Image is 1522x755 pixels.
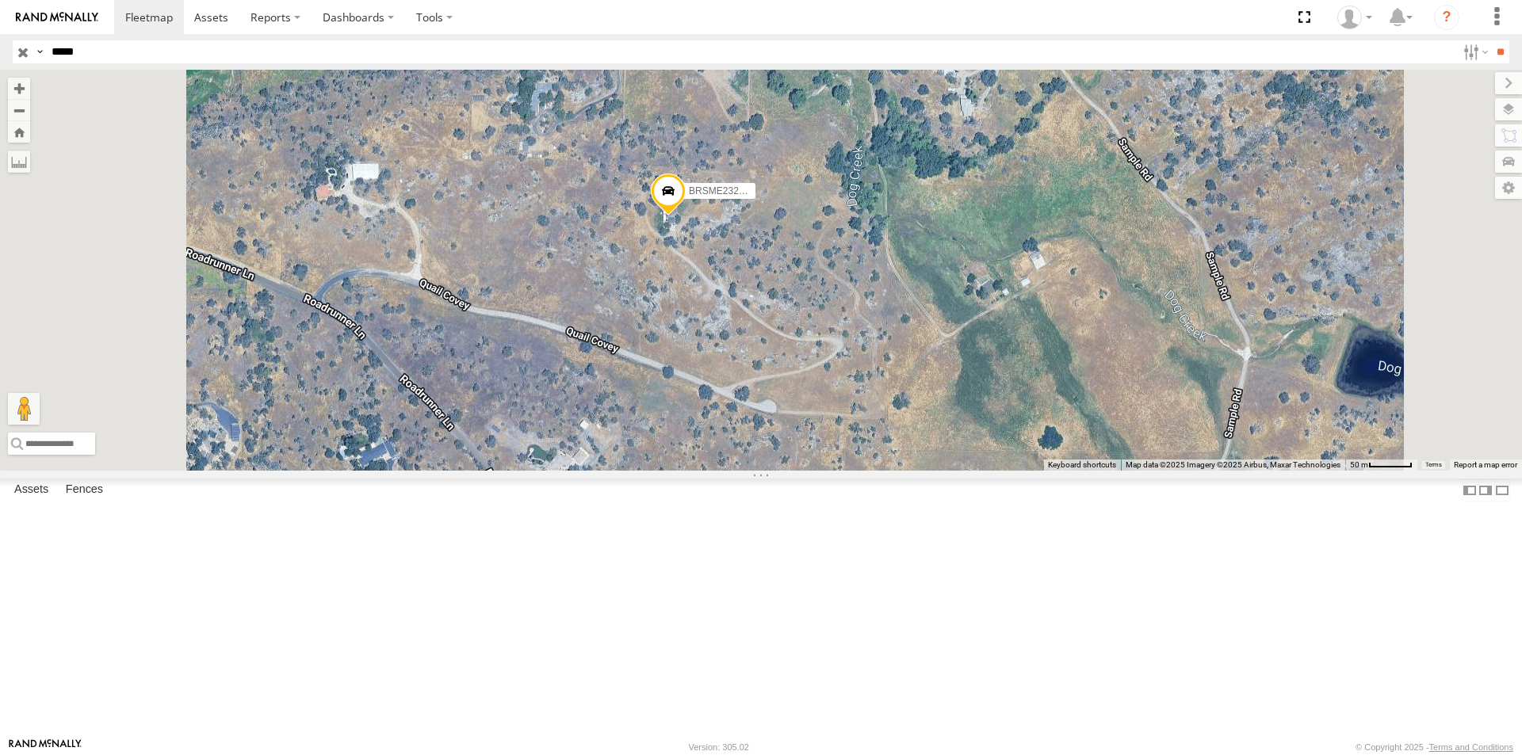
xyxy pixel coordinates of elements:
span: BRSME23222729081950 [689,185,797,196]
button: Drag Pegman onto the map to open Street View [8,393,40,425]
a: Terms and Conditions [1429,742,1513,752]
button: Zoom out [8,99,30,121]
button: Zoom in [8,78,30,99]
label: Hide Summary Table [1494,479,1510,501]
span: 50 m [1350,460,1368,469]
a: Terms [1425,461,1442,467]
div: © Copyright 2025 - [1356,742,1513,752]
label: Dock Summary Table to the Left [1462,479,1478,501]
label: Assets [6,479,56,501]
span: Map data ©2025 Imagery ©2025 Airbus, Maxar Technologies [1126,460,1340,469]
button: Map Scale: 50 m per 52 pixels [1345,459,1417,471]
label: Dock Summary Table to the Right [1478,479,1493,501]
div: Andres Calderon [1332,6,1378,29]
label: Search Query [33,40,46,63]
a: Visit our Website [9,739,82,755]
button: Keyboard shortcuts [1048,459,1116,471]
img: rand-logo.svg [16,12,98,23]
label: Fences [58,479,111,501]
label: Search Filter Options [1457,40,1491,63]
button: Zoom Home [8,121,30,143]
div: Version: 305.02 [689,742,749,752]
a: Report a map error [1454,460,1517,469]
label: Map Settings [1495,177,1522,199]
label: Measure [8,151,30,173]
i: ? [1434,5,1459,30]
